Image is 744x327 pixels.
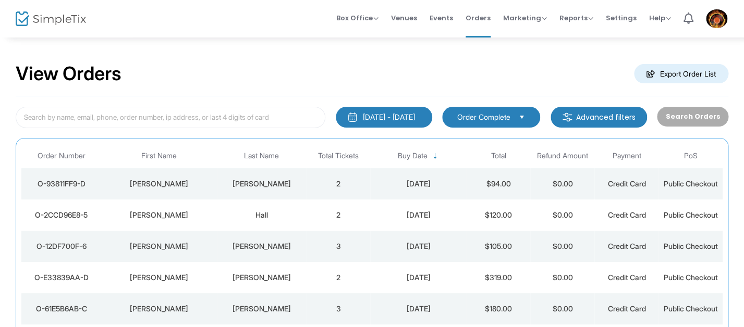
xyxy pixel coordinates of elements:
[457,112,510,122] span: Order Complete
[307,144,371,168] th: Total Tickets
[24,304,99,314] div: O-61E5B6AB-C
[431,152,440,160] span: Sortable
[104,179,214,189] div: William
[16,62,121,85] h2: View Orders
[104,272,214,283] div: Gregory Dale
[530,262,594,293] td: $0.00
[467,231,531,262] td: $105.00
[530,168,594,199] td: $0.00
[607,273,645,282] span: Credit Card
[244,152,279,160] span: Last Name
[373,179,464,189] div: 8/22/2025
[551,107,647,128] m-button: Advanced filters
[104,241,214,251] div: Ronald
[141,152,177,160] span: First Name
[530,231,594,262] td: $0.00
[363,112,415,122] div: [DATE] - [DATE]
[336,107,432,128] button: [DATE] - [DATE]
[24,241,99,251] div: O-12DF700F-6
[664,179,718,188] span: Public Checkout
[664,210,718,219] span: Public Checkout
[664,242,718,250] span: Public Checkout
[391,5,417,31] span: Venues
[16,107,325,128] input: Search by name, email, phone, order number, ip address, or last 4 digits of card
[684,152,698,160] span: PoS
[559,13,593,23] span: Reports
[467,199,531,231] td: $120.00
[307,168,371,199] td: 2
[607,242,645,250] span: Credit Card
[467,262,531,293] td: $319.00
[307,231,371,262] td: 3
[664,273,718,282] span: Public Checkout
[373,304,464,314] div: 8/21/2025
[219,272,304,283] div: Hobbs
[219,179,304,189] div: Beasley
[467,144,531,168] th: Total
[467,168,531,199] td: $94.00
[307,293,371,324] td: 3
[24,210,99,220] div: O-2CCD96E8-5
[219,304,304,314] div: Winton
[373,272,464,283] div: 8/21/2025
[503,13,547,23] span: Marketing
[373,210,464,220] div: 8/22/2025
[38,152,86,160] span: Order Number
[430,5,453,31] span: Events
[467,293,531,324] td: $180.00
[24,272,99,283] div: O-E33839AA-D
[398,152,428,160] span: Buy Date
[219,241,304,251] div: Vaughan
[612,152,641,160] span: Payment
[307,199,371,231] td: 2
[606,5,637,31] span: Settings
[607,210,645,219] span: Credit Card
[530,199,594,231] td: $0.00
[373,241,464,251] div: 8/21/2025
[347,112,358,122] img: monthly
[219,210,304,220] div: Hall
[515,111,529,123] button: Select
[336,13,379,23] span: Box Office
[530,144,594,168] th: Refund Amount
[466,5,491,31] span: Orders
[607,304,645,313] span: Credit Card
[530,293,594,324] td: $0.00
[664,304,718,313] span: Public Checkout
[307,262,371,293] td: 2
[649,13,671,23] span: Help
[24,179,99,189] div: O-93811FF9-D
[562,112,572,122] img: filter
[634,64,728,83] m-button: Export Order List
[104,210,214,220] div: Karen
[607,179,645,188] span: Credit Card
[104,304,214,314] div: Laurie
